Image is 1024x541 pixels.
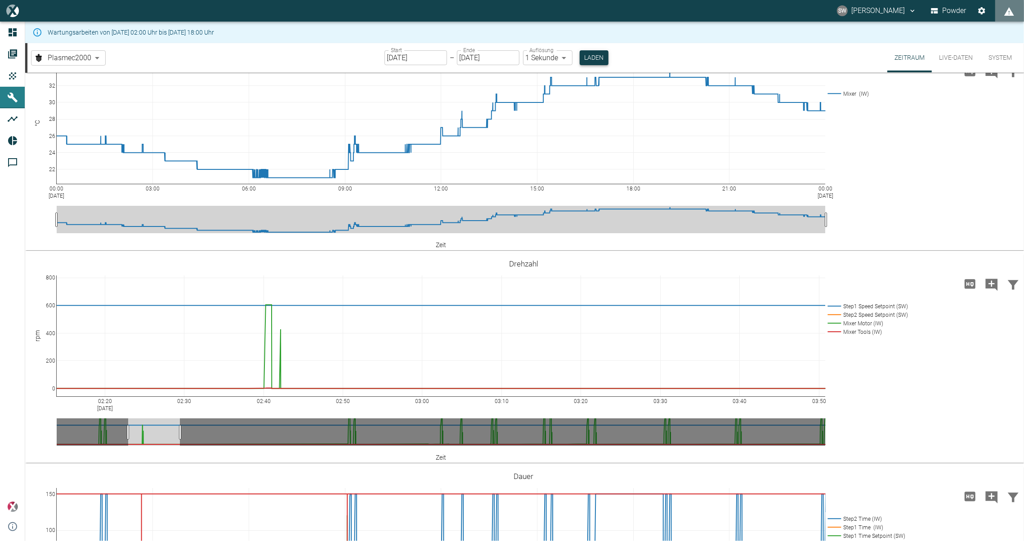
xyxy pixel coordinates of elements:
button: Laden [580,50,608,65]
img: logo [6,4,18,17]
img: Xplore Logo [7,501,18,512]
div: Wartungsarbeiten von [DATE] 02:00 Uhr bis [DATE] 18:00 Uhr [48,24,214,40]
div: SW [837,5,848,16]
label: Auflösung [529,46,554,54]
button: Daten filtern [1002,485,1024,508]
span: Plasmec2000 [48,53,91,63]
button: Live-Daten [932,43,980,72]
button: System [980,43,1020,72]
span: Hohe Auflösung [959,492,981,500]
label: Ende [463,46,475,54]
button: Einstellungen [974,3,990,19]
button: Powder [929,3,968,19]
button: Kommentar hinzufügen [981,485,1002,508]
button: Kommentar hinzufügen [981,272,1002,296]
button: stephan.wilkens@kansaihelios-cws.de [836,3,918,19]
button: Daten filtern [1002,272,1024,296]
div: 1 Sekunde [523,50,572,65]
span: Hohe Auflösung [959,279,981,288]
span: Hohe Auflösung [959,67,981,75]
input: DD.MM.YYYY [385,50,447,65]
label: Start [391,46,402,54]
a: Plasmec2000 [33,53,91,63]
p: – [450,53,454,63]
input: DD.MM.YYYY [457,50,519,65]
button: Zeitraum [887,43,932,72]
